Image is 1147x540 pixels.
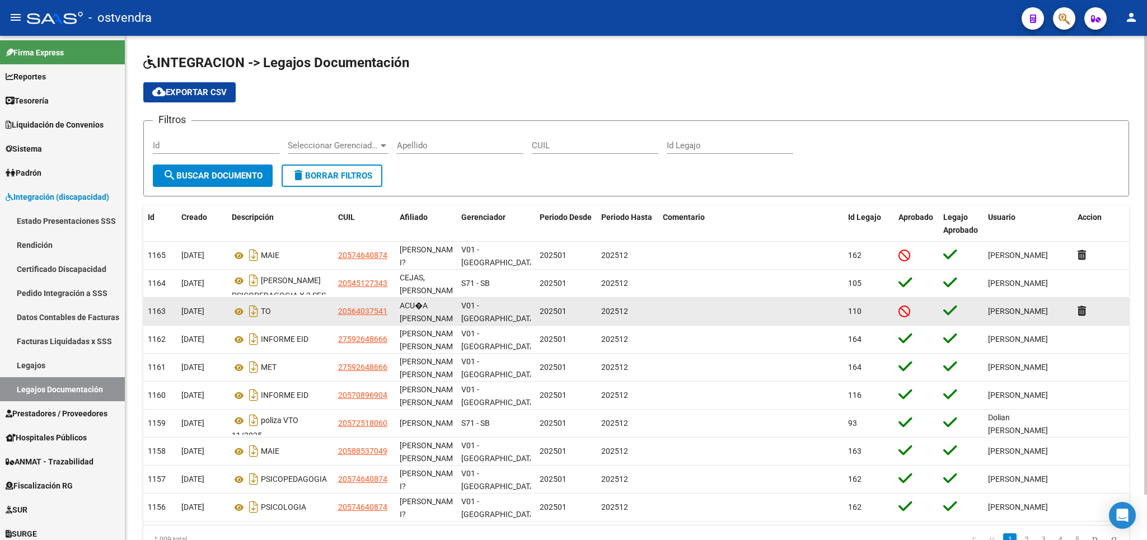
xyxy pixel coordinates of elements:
[246,498,261,516] i: Descargar documento
[461,419,490,428] span: S71 - SB
[181,251,204,260] span: [DATE]
[540,391,567,400] span: 202501
[148,363,166,372] span: 1161
[292,171,372,181] span: Borrar Filtros
[6,167,41,179] span: Padrón
[152,87,227,97] span: Exportar CSV
[143,82,236,102] button: Exportar CSV
[601,503,628,511] span: 202512
[338,363,387,372] span: 27592648666
[461,329,537,351] span: V01 - [GEOGRAPHIC_DATA]
[540,213,592,222] span: Periodo Desde
[88,6,152,30] span: - ostvendra
[939,205,984,242] datatable-header-cell: Legajo Aprobado
[177,205,227,242] datatable-header-cell: Creado
[246,246,261,264] i: Descargar documento
[848,279,862,288] span: 105
[400,329,460,351] span: SUAREZ ZAIRA MAGALI
[601,213,652,222] span: Periodo Hasta
[848,335,862,344] span: 164
[461,385,537,407] span: V01 - [GEOGRAPHIC_DATA]
[261,251,279,260] span: MAIE
[6,95,49,107] span: Tesorería
[848,391,862,400] span: 116
[6,456,93,468] span: ANMAT - Trazabilidad
[6,407,107,420] span: Prestadores / Proveedores
[227,205,334,242] datatable-header-cell: Descripción
[848,251,862,260] span: 162
[153,112,191,128] h3: Filtros
[400,441,460,463] span: RODRIGUEZ JOAQUIN BRUNO
[400,469,460,504] span: LOPEZ I?IGUEZ SANTIAGO ISMAEL
[232,276,326,313] span: [PERSON_NAME] PSICOPEDAGOGIA X 2 SES DESDE [DATE]
[601,279,628,288] span: 202512
[181,447,204,456] span: [DATE]
[181,419,204,428] span: [DATE]
[6,46,64,59] span: Firma Express
[848,419,857,428] span: 93
[540,363,567,372] span: 202501
[461,497,537,519] span: V01 - [GEOGRAPHIC_DATA]
[148,335,166,344] span: 1162
[663,213,705,222] span: Comentario
[540,307,567,316] span: 202501
[535,205,597,242] datatable-header-cell: Periodo Desde
[288,140,378,151] span: Seleccionar Gerenciador
[143,55,409,71] span: INTEGRACION -> Legajos Documentación
[988,251,1048,260] span: [PERSON_NAME]
[338,391,387,400] span: 20570896904
[163,168,176,182] mat-icon: search
[461,245,537,267] span: V01 - [GEOGRAPHIC_DATA]
[1109,502,1136,529] div: Open Intercom Messenger
[6,431,87,444] span: Hospitales Públicos
[6,191,109,203] span: Integración (discapacidad)
[601,307,628,316] span: 202512
[9,11,22,24] mat-icon: menu
[400,357,460,379] span: SUAREZ ZAIRA MAGALI
[338,419,387,428] span: 20572518060
[943,213,978,234] span: Legajo Aprobado
[148,503,166,511] span: 1156
[6,504,27,516] span: SUR
[395,205,457,242] datatable-header-cell: Afiliado
[461,213,505,222] span: Gerenciador
[148,447,166,456] span: 1158
[261,475,327,484] span: PSICOPEDAGOGIA
[848,213,881,222] span: Id Legajo
[261,447,279,456] span: MAIE
[246,442,261,460] i: Descargar documento
[540,447,567,456] span: 202501
[848,503,862,511] span: 162
[338,447,387,456] span: 20588537049
[400,385,460,407] span: RODRIGUEZ HOFFMANN MILO ANDRE
[292,168,305,182] mat-icon: delete
[988,363,1048,372] span: [PERSON_NAME]
[601,447,628,456] span: 202512
[261,391,308,400] span: INFORME EID
[334,205,395,242] datatable-header-cell: CUIL
[261,335,308,344] span: INFORME EID
[461,469,537,491] span: V01 - [GEOGRAPHIC_DATA]
[601,363,628,372] span: 202512
[988,503,1048,511] span: [PERSON_NAME]
[338,213,355,222] span: CUIL
[246,470,261,488] i: Descargar documento
[540,251,567,260] span: 202501
[988,475,1048,483] span: [PERSON_NAME]
[461,357,537,379] span: V01 - [GEOGRAPHIC_DATA]
[844,205,894,242] datatable-header-cell: Id Legajo
[400,301,460,323] span: ACU�A FACUNDO SEBASTIAN
[338,251,387,260] span: 20574640874
[601,391,628,400] span: 202512
[601,475,628,483] span: 202512
[246,358,261,376] i: Descargar documento
[540,475,567,483] span: 202501
[232,416,298,440] span: poliza VTO 11/2025
[6,528,37,540] span: SURGE
[338,503,387,511] span: 20574640874
[1125,11,1138,24] mat-icon: person
[540,335,567,344] span: 202501
[400,419,460,428] span: KOIALOWICZ TAYRON
[148,307,166,316] span: 1163
[988,279,1048,288] span: [PERSON_NAME]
